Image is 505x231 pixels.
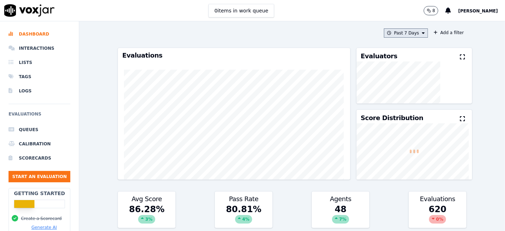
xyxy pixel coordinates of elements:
[424,6,439,15] button: 8
[9,27,70,41] a: Dashboard
[138,215,155,224] div: 3 %
[429,215,446,224] div: 0 %
[208,4,275,17] button: 0items in work queue
[9,123,70,137] a: Queues
[9,84,70,98] a: Logs
[424,6,446,15] button: 8
[384,28,428,38] button: Past 7 Days
[316,196,365,202] h3: Agents
[219,196,268,202] h3: Pass Rate
[9,151,70,165] a: Scorecards
[122,196,171,202] h3: Avg Score
[312,204,369,228] div: 48
[9,110,70,123] h6: Evaluations
[409,204,466,228] div: 620
[9,55,70,70] a: Lists
[431,28,467,37] button: Add a filter
[14,190,65,197] h2: Getting Started
[458,9,498,14] span: [PERSON_NAME]
[332,215,349,224] div: 7 %
[361,115,423,121] h3: Score Distribution
[9,70,70,84] a: Tags
[122,52,346,59] h3: Evaluations
[21,216,62,221] button: Create a Scorecard
[9,171,70,182] button: Start an Evaluation
[413,196,462,202] h3: Evaluations
[361,53,397,59] h3: Evaluators
[9,41,70,55] a: Interactions
[9,137,70,151] a: Calibration
[215,204,272,228] div: 80.81 %
[118,204,175,228] div: 86.28 %
[458,6,505,15] button: [PERSON_NAME]
[433,8,435,14] p: 8
[235,215,252,224] div: 4 %
[4,4,55,17] img: voxjar logo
